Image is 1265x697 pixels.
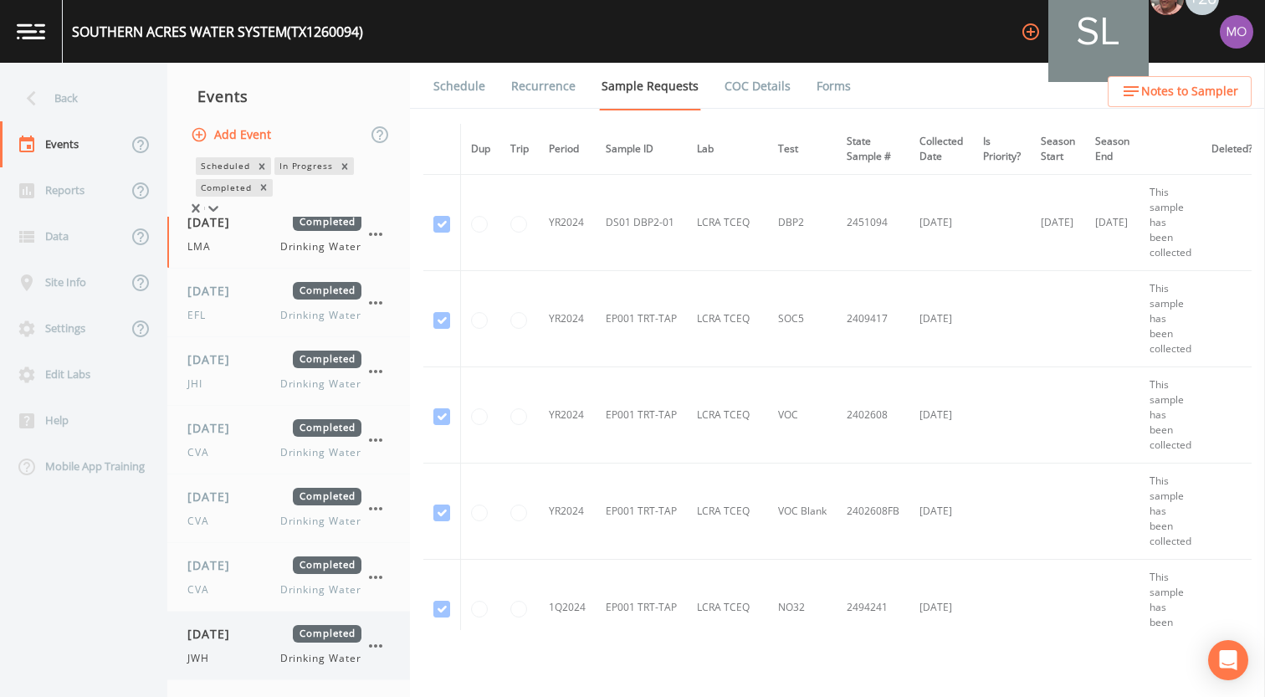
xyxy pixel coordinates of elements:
[280,582,361,597] span: Drinking Water
[687,560,768,656] td: LCRA TCEQ
[768,367,837,464] td: VOC
[293,556,361,574] span: Completed
[280,651,361,666] span: Drinking Water
[596,464,687,560] td: EP001 TRT-TAP
[187,556,242,574] span: [DATE]
[722,63,793,110] a: COC Details
[187,582,219,597] span: CVA
[293,213,361,231] span: Completed
[293,488,361,505] span: Completed
[280,514,361,529] span: Drinking Water
[187,514,219,529] span: CVA
[254,179,273,197] div: Remove Completed
[280,445,361,460] span: Drinking Water
[187,239,221,254] span: LMA
[837,175,909,271] td: 2451094
[187,213,242,231] span: [DATE]
[909,124,973,175] th: Collected Date
[187,625,242,643] span: [DATE]
[196,157,253,175] div: Scheduled
[280,377,361,392] span: Drinking Water
[167,612,410,680] a: [DATE]CompletedJWHDrinking Water
[539,367,596,464] td: YR2024
[187,488,242,505] span: [DATE]
[768,560,837,656] td: NO32
[1220,15,1253,49] img: 4e251478aba98ce068fb7eae8f78b90c
[167,200,410,269] a: [DATE]CompletedLMADrinking Water
[167,337,410,406] a: [DATE]CompletedJHIDrinking Water
[596,124,687,175] th: Sample ID
[909,175,973,271] td: [DATE]
[187,282,242,300] span: [DATE]
[539,124,596,175] th: Period
[167,474,410,543] a: [DATE]CompletedCVADrinking Water
[17,23,45,39] img: logo
[280,239,361,254] span: Drinking Water
[187,445,219,460] span: CVA
[687,271,768,367] td: LCRA TCEQ
[167,75,410,117] div: Events
[293,282,361,300] span: Completed
[1085,124,1140,175] th: Season End
[187,120,278,151] button: Add Event
[539,464,596,560] td: YR2024
[837,464,909,560] td: 2402608FB
[596,560,687,656] td: EP001 TRT-TAP
[500,124,539,175] th: Trip
[1140,464,1201,560] td: This sample has been collected
[1140,175,1201,271] td: This sample has been collected
[1140,271,1201,367] td: This sample has been collected
[1031,124,1085,175] th: Season Start
[687,175,768,271] td: LCRA TCEQ
[1140,560,1201,656] td: This sample has been collected
[187,419,242,437] span: [DATE]
[293,625,361,643] span: Completed
[1141,81,1238,102] span: Notes to Sampler
[196,179,254,197] div: Completed
[539,271,596,367] td: YR2024
[274,157,336,175] div: In Progress
[1085,175,1140,271] td: [DATE]
[167,543,410,612] a: [DATE]CompletedCVADrinking Water
[1108,76,1252,107] button: Notes to Sampler
[973,124,1031,175] th: Is Priority?
[167,406,410,474] a: [DATE]CompletedCVADrinking Water
[539,175,596,271] td: YR2024
[768,175,837,271] td: DBP2
[837,560,909,656] td: 2494241
[909,271,973,367] td: [DATE]
[539,560,596,656] td: 1Q2024
[187,308,216,323] span: EFL
[509,63,578,110] a: Recurrence
[167,269,410,337] a: [DATE]CompletedEFLDrinking Water
[293,419,361,437] span: Completed
[280,308,361,323] span: Drinking Water
[1201,124,1262,175] th: Deleted?
[768,271,837,367] td: SOC5
[837,124,909,175] th: State Sample #
[431,63,488,110] a: Schedule
[909,367,973,464] td: [DATE]
[687,124,768,175] th: Lab
[335,157,354,175] div: Remove In Progress
[596,271,687,367] td: EP001 TRT-TAP
[768,464,837,560] td: VOC Blank
[596,175,687,271] td: DS01 DBP2-01
[837,271,909,367] td: 2409417
[1208,640,1248,680] div: Open Intercom Messenger
[814,63,853,110] a: Forms
[72,22,363,42] div: SOUTHERN ACRES WATER SYSTEM (TX1260094)
[293,351,361,368] span: Completed
[687,464,768,560] td: LCRA TCEQ
[461,124,501,175] th: Dup
[1031,175,1085,271] td: [DATE]
[768,124,837,175] th: Test
[1140,367,1201,464] td: This sample has been collected
[837,367,909,464] td: 2402608
[596,367,687,464] td: EP001 TRT-TAP
[687,367,768,464] td: LCRA TCEQ
[253,157,271,175] div: Remove Scheduled
[909,464,973,560] td: [DATE]
[187,351,242,368] span: [DATE]
[909,560,973,656] td: [DATE]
